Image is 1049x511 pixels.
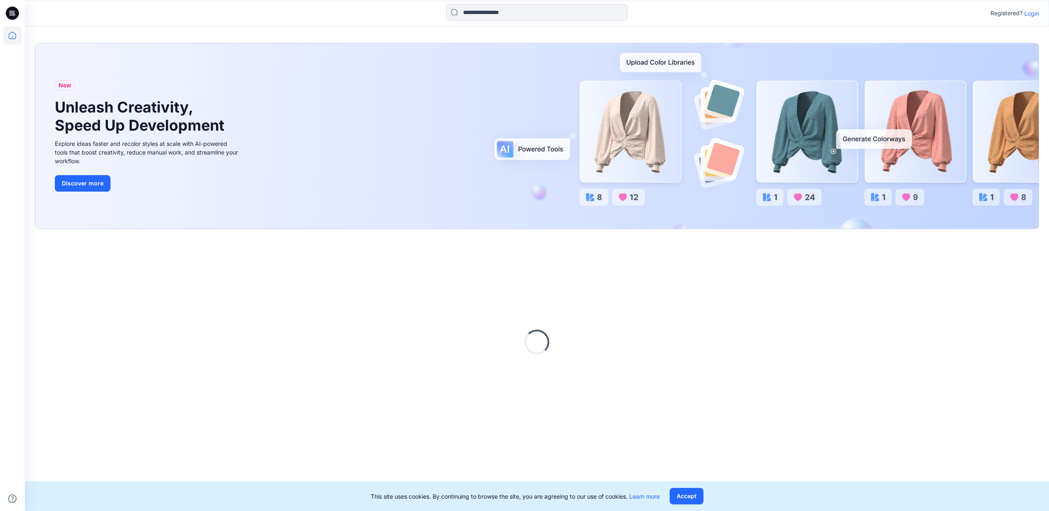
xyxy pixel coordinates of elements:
[371,492,660,501] p: This site uses cookies. By continuing to browse the site, you are agreeing to our use of cookies.
[59,80,71,90] span: New
[1024,9,1039,18] p: Login
[55,98,228,134] h1: Unleash Creativity, Speed Up Development
[55,175,111,192] button: Discover more
[629,493,660,500] a: Learn more
[670,488,703,504] button: Accept
[55,139,240,165] div: Explore ideas faster and recolor styles at scale with AI-powered tools that boost creativity, red...
[55,175,240,192] a: Discover more
[990,8,1023,18] p: Registered?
